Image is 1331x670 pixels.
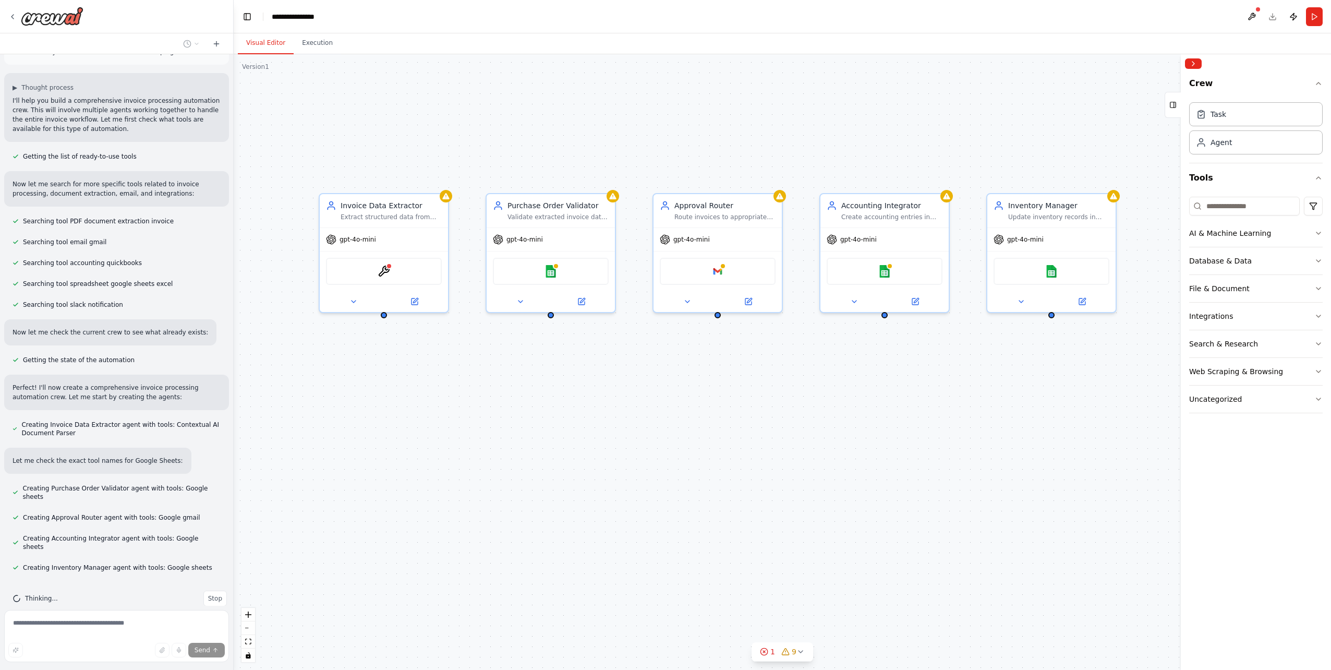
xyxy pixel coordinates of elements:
button: Integrations [1189,303,1323,330]
button: ▶Thought process [13,83,74,92]
span: gpt-4o-mini [340,235,376,244]
span: gpt-4o-mini [840,235,877,244]
button: Crew [1189,73,1323,98]
div: Invoice Data ExtractorExtract structured data from incoming invoices including vendor information... [319,193,449,313]
button: Improve this prompt [8,643,23,657]
div: File & Document [1189,283,1250,294]
p: Perfect! I'll now create a comprehensive invoice processing automation crew. Let me start by crea... [13,383,221,402]
div: Search & Research [1189,339,1258,349]
button: Open in side panel [886,295,945,308]
button: Search & Research [1189,330,1323,357]
span: Searching tool slack notification [23,301,123,309]
span: Thinking... [25,594,58,603]
span: Getting the list of ready-to-use tools [23,152,137,161]
button: File & Document [1189,275,1323,302]
div: React Flow controls [241,608,255,662]
p: Now let me search for more specific tools related to invoice processing, document extraction, ema... [13,180,221,198]
div: Tools [1189,193,1323,422]
img: ContextualAIParseTool [378,265,390,278]
span: Stop [208,594,222,603]
button: Database & Data [1189,247,1323,274]
span: Creating Invoice Data Extractor agent with tools: Contextual AI Document Parser [21,421,221,437]
button: Uncategorized [1189,386,1323,413]
span: Searching tool spreadsheet google sheets excel [23,280,173,288]
div: Invoice Data Extractor [341,200,442,211]
button: Execution [294,32,341,54]
div: Crew [1189,98,1323,163]
span: gpt-4o-mini [673,235,710,244]
div: Task [1211,109,1226,119]
div: Approval RouterRoute invoices to appropriate managers for approval based on {approval_rules} and ... [652,193,783,313]
div: Route invoices to appropriate managers for approval based on {approval_rules} and company hierarc... [674,213,776,221]
button: Open in side panel [385,295,444,308]
div: Approval Router [674,200,776,211]
button: Send [188,643,225,657]
span: ▶ [13,83,17,92]
div: Integrations [1189,311,1233,321]
span: Creating Purchase Order Validator agent with tools: Google sheets [22,484,221,501]
button: zoom out [241,621,255,635]
span: Searching tool accounting quickbooks [23,259,142,267]
div: Inventory Manager [1008,200,1109,211]
span: Searching tool email gmail [23,238,106,246]
button: Open in side panel [1052,295,1111,308]
div: Uncategorized [1189,394,1242,404]
span: Getting the state of the automation [23,356,135,364]
div: Accounting Integrator [841,200,942,211]
button: Collapse right sidebar [1185,58,1202,69]
button: Click to speak your automation idea [172,643,186,657]
div: Accounting IntegratorCreate accounting entries in {accounting_system} for approved invoices. Post... [819,193,950,313]
img: Google sheets [878,265,891,278]
button: Open in side panel [719,295,778,308]
button: zoom in [241,608,255,621]
p: I'll help you build a comprehensive invoice processing automation crew. This will involve multipl... [13,96,221,134]
span: gpt-4o-mini [1007,235,1044,244]
button: 19 [752,642,813,662]
span: 1 [770,647,775,657]
img: Logo [21,7,83,26]
span: Send [195,646,210,654]
button: Hide left sidebar [240,9,255,24]
button: Web Scraping & Browsing [1189,358,1323,385]
div: AI & Machine Learning [1189,228,1271,238]
button: Switch to previous chat [179,38,204,50]
div: Create accounting entries in {accounting_system} for approved invoices. Post journal entries, upd... [841,213,942,221]
button: toggle interactivity [241,649,255,662]
span: 9 [792,647,796,657]
button: fit view [241,635,255,649]
div: Web Scraping & Browsing [1189,366,1283,377]
span: gpt-4o-mini [506,235,543,244]
div: Agent [1211,137,1232,148]
div: Purchase Order Validator [507,200,609,211]
img: Google sheets [544,265,557,278]
button: Open in side panel [552,295,611,308]
div: Version 1 [242,63,269,71]
button: Tools [1189,163,1323,193]
div: Database & Data [1189,256,1252,266]
span: Creating Inventory Manager agent with tools: Google sheets [23,564,212,572]
button: Upload files [155,643,170,657]
p: Let me check the exact tool names for Google Sheets: [13,456,183,465]
img: Google gmail [711,265,724,278]
span: Searching tool PDF document extraction invoice [23,217,174,225]
div: Purchase Order ValidatorValidate extracted invoice data against existing purchase orders in the {... [486,193,616,313]
span: Creating Accounting Integrator agent with tools: Google sheets [23,534,221,551]
div: Update inventory records in {inventory_system} based on received goods from approved invoices. Ad... [1008,213,1109,221]
button: Start a new chat [208,38,225,50]
div: Validate extracted invoice data against existing purchase orders in the {po_system}. Verify quant... [507,213,609,221]
button: Toggle Sidebar [1177,54,1185,670]
div: Inventory ManagerUpdate inventory records in {inventory_system} based on received goods from appr... [986,193,1117,313]
div: Extract structured data from incoming invoices including vendor information, line items, amounts,... [341,213,442,221]
button: Stop [203,591,227,606]
button: AI & Machine Learning [1189,220,1323,247]
p: Now let me check the current crew to see what already exists: [13,328,208,337]
span: Creating Approval Router agent with tools: Google gmail [23,513,200,522]
span: Thought process [21,83,74,92]
button: Visual Editor [238,32,294,54]
nav: breadcrumb [272,11,324,22]
img: Google sheets [1045,265,1058,278]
